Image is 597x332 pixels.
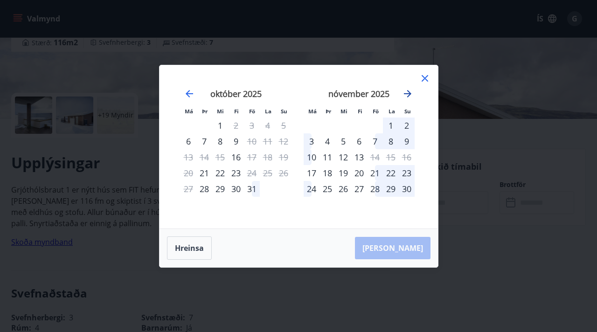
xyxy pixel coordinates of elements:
[281,108,287,115] small: Su
[383,133,399,149] div: 8
[335,149,351,165] div: 12
[276,118,292,133] td: Not available. sunnudagur, 5. október 2025
[244,133,260,149] div: Aðeins útritun í boði
[402,88,413,99] div: Move forward to switch to the next month.
[389,108,395,115] small: La
[383,181,399,197] div: 29
[335,181,351,197] div: 26
[212,149,228,165] td: Not available. miðvikudagur, 15. október 2025
[228,133,244,149] td: Choose fimmtudagur, 9. október 2025 as your check-in date. It’s available.
[212,133,228,149] td: Choose miðvikudagur, 8. október 2025 as your check-in date. It’s available.
[328,88,389,99] strong: nóvember 2025
[217,108,224,115] small: Mi
[228,133,244,149] div: 9
[351,181,367,197] div: 27
[304,133,319,149] div: 3
[383,165,399,181] td: Choose laugardagur, 22. nóvember 2025 as your check-in date. It’s available.
[335,133,351,149] div: 5
[351,149,367,165] div: 13
[228,149,244,165] div: Aðeins innritun í boði
[202,108,208,115] small: Þr
[383,133,399,149] td: Choose laugardagur, 8. nóvember 2025 as your check-in date. It’s available.
[212,118,228,133] td: Choose miðvikudagur, 1. október 2025 as your check-in date. It’s available.
[234,108,239,115] small: Fi
[244,165,260,181] td: Not available. föstudagur, 24. október 2025
[335,165,351,181] div: 19
[319,149,335,165] div: 11
[335,133,351,149] td: Choose miðvikudagur, 5. nóvember 2025 as your check-in date. It’s available.
[212,181,228,197] td: Choose miðvikudagur, 29. október 2025 as your check-in date. It’s available.
[196,149,212,165] td: Not available. þriðjudagur, 14. október 2025
[228,118,244,133] div: Aðeins útritun í boði
[399,133,415,149] div: 9
[367,165,383,181] td: Choose föstudagur, 21. nóvember 2025 as your check-in date. It’s available.
[399,149,415,165] td: Not available. sunnudagur, 16. nóvember 2025
[212,133,228,149] div: 8
[260,118,276,133] td: Not available. laugardagur, 4. október 2025
[228,118,244,133] td: Not available. fimmtudagur, 2. október 2025
[399,118,415,133] div: 2
[228,165,244,181] div: 23
[399,118,415,133] td: Choose sunnudagur, 2. nóvember 2025 as your check-in date. It’s available.
[304,181,319,197] td: Choose mánudagur, 24. nóvember 2025 as your check-in date. It’s available.
[367,133,383,149] div: 7
[196,181,212,197] div: Aðeins innritun í boði
[196,181,212,197] td: Choose þriðjudagur, 28. október 2025 as your check-in date. It’s available.
[180,165,196,181] td: Not available. mánudagur, 20. október 2025
[319,181,335,197] td: Choose þriðjudagur, 25. nóvember 2025 as your check-in date. It’s available.
[383,165,399,181] div: 22
[228,181,244,197] td: Choose fimmtudagur, 30. október 2025 as your check-in date. It’s available.
[180,133,196,149] td: Choose mánudagur, 6. október 2025 as your check-in date. It’s available.
[184,88,195,99] div: Move backward to switch to the previous month.
[249,108,255,115] small: Fö
[244,118,260,133] td: Not available. föstudagur, 3. október 2025
[399,165,415,181] td: Choose sunnudagur, 23. nóvember 2025 as your check-in date. It’s available.
[351,133,367,149] td: Choose fimmtudagur, 6. nóvember 2025 as your check-in date. It’s available.
[196,133,212,149] div: 7
[196,165,212,181] td: Choose þriðjudagur, 21. október 2025 as your check-in date. It’s available.
[383,181,399,197] td: Choose laugardagur, 29. nóvember 2025 as your check-in date. It’s available.
[404,108,411,115] small: Su
[196,133,212,149] td: Choose þriðjudagur, 7. október 2025 as your check-in date. It’s available.
[383,118,399,133] td: Choose laugardagur, 1. nóvember 2025 as your check-in date. It’s available.
[228,149,244,165] td: Choose fimmtudagur, 16. október 2025 as your check-in date. It’s available.
[367,181,383,197] div: 28
[304,149,319,165] td: Choose mánudagur, 10. nóvember 2025 as your check-in date. It’s available.
[180,181,196,197] td: Not available. mánudagur, 27. október 2025
[326,108,331,115] small: Þr
[304,165,319,181] td: Choose mánudagur, 17. nóvember 2025 as your check-in date. It’s available.
[171,76,427,217] div: Calendar
[212,165,228,181] td: Choose miðvikudagur, 22. október 2025 as your check-in date. It’s available.
[367,149,383,165] td: Not available. föstudagur, 14. nóvember 2025
[276,149,292,165] td: Not available. sunnudagur, 19. október 2025
[185,108,193,115] small: Má
[383,118,399,133] div: 1
[212,118,228,133] div: 1
[244,181,260,197] div: 31
[335,149,351,165] td: Choose miðvikudagur, 12. nóvember 2025 as your check-in date. It’s available.
[399,181,415,197] td: Choose sunnudagur, 30. nóvember 2025 as your check-in date. It’s available.
[319,133,335,149] div: 4
[319,181,335,197] div: 25
[276,133,292,149] td: Not available. sunnudagur, 12. október 2025
[228,181,244,197] div: 30
[340,108,347,115] small: Mi
[351,165,367,181] td: Choose fimmtudagur, 20. nóvember 2025 as your check-in date. It’s available.
[228,165,244,181] td: Choose fimmtudagur, 23. október 2025 as your check-in date. It’s available.
[304,149,319,165] div: 10
[304,133,319,149] td: Choose mánudagur, 3. nóvember 2025 as your check-in date. It’s available.
[367,181,383,197] td: Choose föstudagur, 28. nóvember 2025 as your check-in date. It’s available.
[180,149,196,165] td: Not available. mánudagur, 13. október 2025
[335,165,351,181] td: Choose miðvikudagur, 19. nóvember 2025 as your check-in date. It’s available.
[319,149,335,165] td: Choose þriðjudagur, 11. nóvember 2025 as your check-in date. It’s available.
[167,236,212,260] button: Hreinsa
[319,165,335,181] td: Choose þriðjudagur, 18. nóvember 2025 as your check-in date. It’s available.
[308,108,317,115] small: Má
[335,181,351,197] td: Choose miðvikudagur, 26. nóvember 2025 as your check-in date. It’s available.
[367,133,383,149] td: Choose föstudagur, 7. nóvember 2025 as your check-in date. It’s available.
[399,165,415,181] div: 23
[276,165,292,181] td: Not available. sunnudagur, 26. október 2025
[260,149,276,165] td: Not available. laugardagur, 18. október 2025
[367,149,383,165] div: Aðeins útritun í boði
[210,88,262,99] strong: október 2025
